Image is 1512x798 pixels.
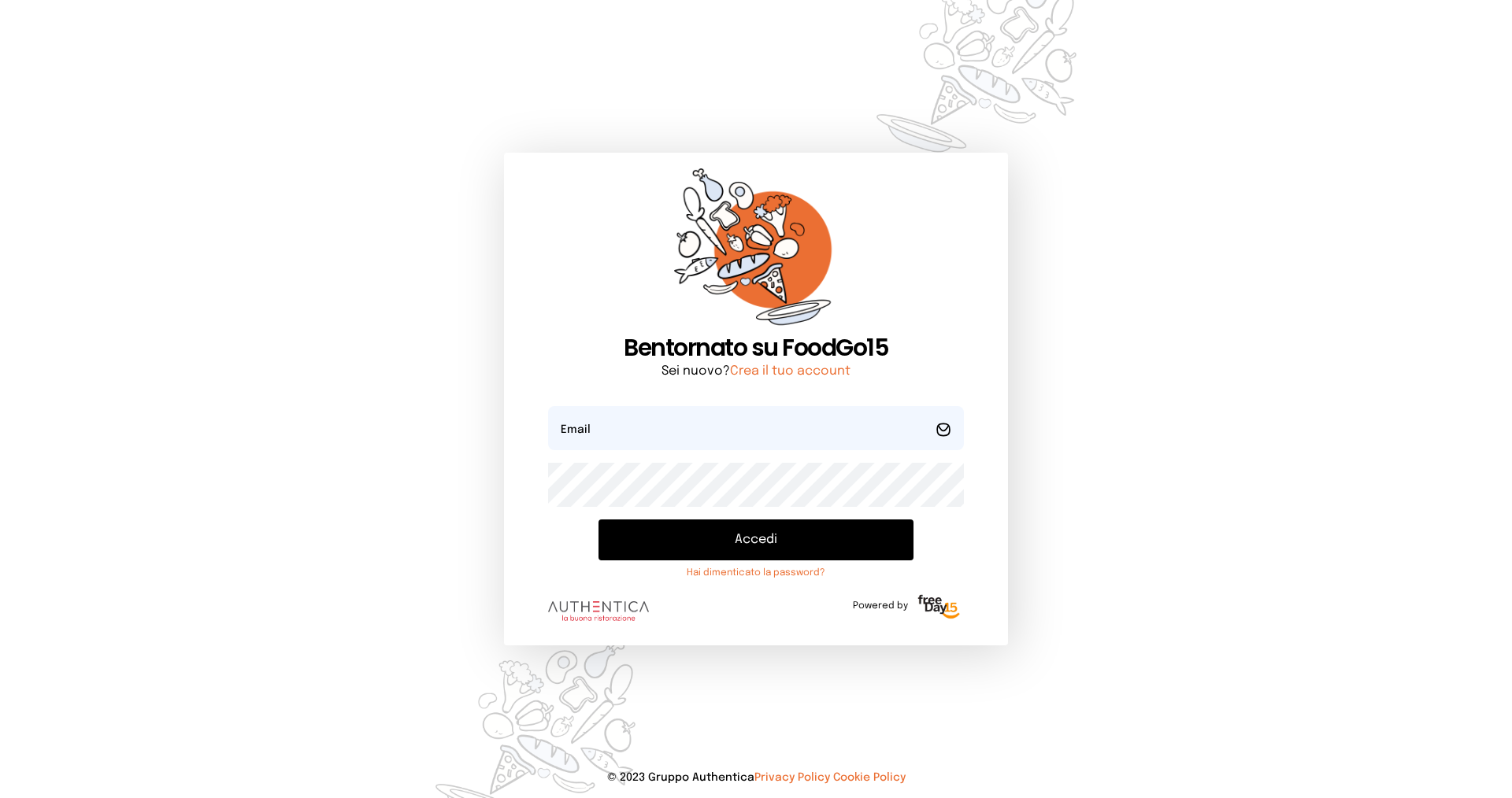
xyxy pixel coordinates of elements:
[548,334,964,362] h1: Bentornato su FoodGo15
[25,770,1487,785] p: © 2023 Gruppo Authentica
[730,364,850,378] a: Crea il tuo account
[754,772,830,783] a: Privacy Policy
[598,567,913,579] a: Hai dimenticato la password?
[853,600,908,612] span: Powered by
[914,592,964,623] img: logo-freeday.3e08031.png
[598,519,913,560] button: Accedi
[833,772,906,783] a: Cookie Policy
[674,168,838,334] img: sticker-orange.65babaf.png
[548,362,964,381] p: Sei nuovo?
[548,601,649,622] img: logo.8f33a47.png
